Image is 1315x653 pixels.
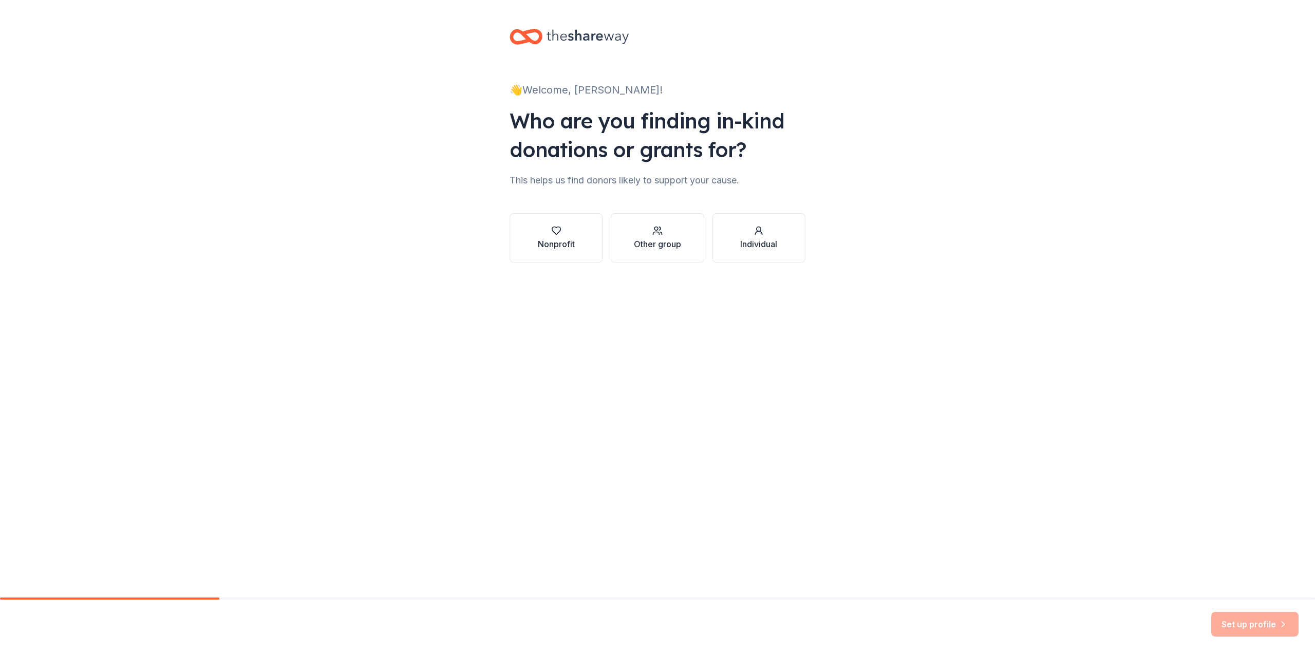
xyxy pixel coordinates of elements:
[712,213,805,263] button: Individual
[538,238,575,250] div: Nonprofit
[634,238,681,250] div: Other group
[510,172,805,189] div: This helps us find donors likely to support your cause.
[611,213,704,263] button: Other group
[510,213,603,263] button: Nonprofit
[510,82,805,98] div: 👋 Welcome, [PERSON_NAME]!
[740,238,777,250] div: Individual
[510,106,805,164] div: Who are you finding in-kind donations or grants for?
